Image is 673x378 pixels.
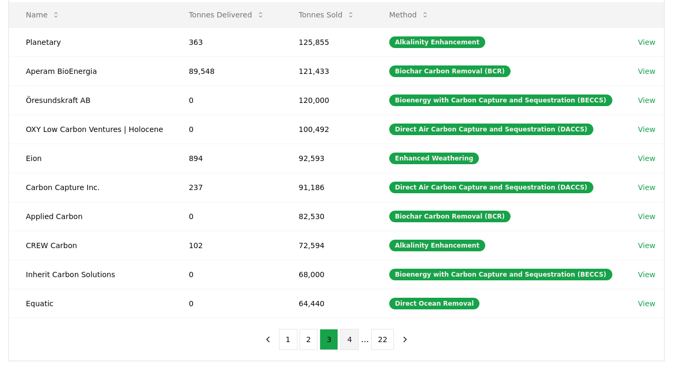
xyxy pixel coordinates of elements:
[282,86,372,115] td: 120,000
[389,153,479,164] div: Enhanced Weathering
[300,329,318,350] button: 2
[172,144,282,173] td: 894
[172,231,282,260] td: 102
[279,329,297,350] button: 1
[638,298,656,309] a: View
[389,65,511,77] div: Biochar Carbon Removal (BCR)
[290,4,363,25] button: Tonnes Sold
[282,231,372,260] td: 72,594
[381,4,438,25] button: Method
[282,144,372,173] td: 92,593
[259,329,277,350] button: previous page
[9,56,172,86] td: Aperam BioEnergia
[389,94,612,106] div: Bioenergy with Carbon Capture and Sequestration (BECCS)
[361,333,369,346] li: ...
[172,173,282,202] td: 237
[282,202,372,231] td: 82,530
[172,56,282,86] td: 89,548
[282,56,372,86] td: 121,433
[9,115,172,144] td: OXY Low Carbon Ventures | Holocene
[638,153,656,164] a: View
[9,260,172,289] td: Inherit Carbon Solutions
[9,231,172,260] td: CREW Carbon
[282,27,372,56] td: 125,855
[638,182,656,193] a: View
[389,240,485,251] div: Alkalinity Enhancement
[9,289,172,318] td: Equatic
[282,260,372,289] td: 68,000
[172,86,282,115] td: 0
[389,124,593,135] div: Direct Air Carbon Capture and Sequestration (DACCS)
[638,240,656,251] a: View
[9,144,172,173] td: Eion
[282,289,372,318] td: 64,440
[320,329,338,350] button: 3
[180,4,273,25] button: Tonnes Delivered
[172,27,282,56] td: 363
[340,329,359,350] button: 4
[172,289,282,318] td: 0
[9,202,172,231] td: Applied Carbon
[17,4,69,25] button: Name
[638,37,656,48] a: View
[9,173,172,202] td: Carbon Capture Inc.
[371,329,395,350] button: 22
[172,115,282,144] td: 0
[396,329,414,350] button: next page
[389,269,612,280] div: Bioenergy with Carbon Capture and Sequestration (BECCS)
[389,36,485,48] div: Alkalinity Enhancement
[9,86,172,115] td: Öresundskraft AB
[172,260,282,289] td: 0
[389,298,480,309] div: Direct Ocean Removal
[638,124,656,135] a: View
[389,211,511,222] div: Biochar Carbon Removal (BCR)
[638,66,656,77] a: View
[638,95,656,106] a: View
[282,115,372,144] td: 100,492
[389,182,593,193] div: Direct Air Carbon Capture and Sequestration (DACCS)
[9,27,172,56] td: Planetary
[638,269,656,280] a: View
[172,202,282,231] td: 0
[282,173,372,202] td: 91,186
[638,211,656,222] a: View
